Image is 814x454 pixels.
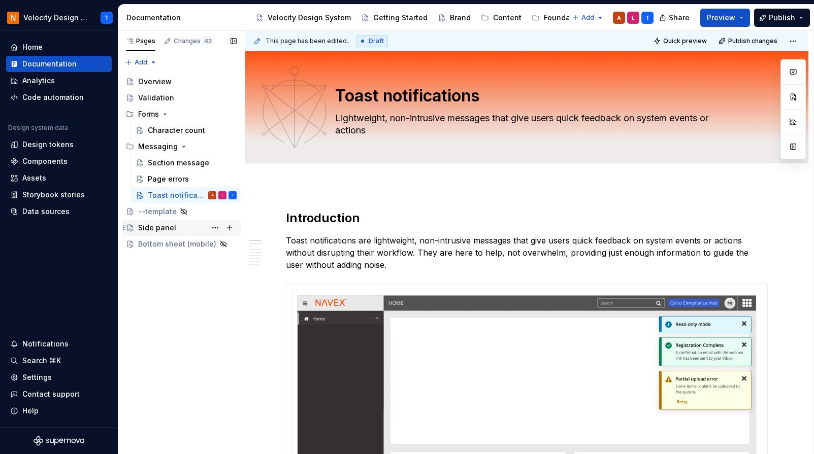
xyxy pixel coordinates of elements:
[528,10,588,26] a: Foundation
[22,339,69,349] div: Notifications
[6,170,112,186] a: Assets
[22,76,55,86] div: Analytics
[266,37,348,45] span: This page has been edited.
[122,55,160,69] button: Add
[581,14,594,22] span: Add
[650,34,711,48] button: Quick preview
[126,37,155,45] div: Pages
[138,93,174,103] div: Validation
[6,136,112,153] a: Design tokens
[122,74,241,90] a: Overview
[6,73,112,89] a: Analytics
[286,210,768,226] h2: Introduction
[6,187,112,203] a: Storybook stories
[669,13,690,23] span: Share
[493,13,522,23] div: Content
[268,13,351,23] div: Velocity Design System
[148,125,205,135] div: Character count
[122,236,241,252] a: Bottom sheet (mobile)
[434,10,475,26] a: Brand
[7,12,19,24] img: bb28370b-b938-4458-ba0e-c5bddf6d21d4.png
[34,436,84,446] svg: Supernova Logo
[654,9,696,27] button: Share
[22,356,61,366] div: Search ⌘K
[6,89,112,106] a: Code automation
[148,174,189,184] div: Page errors
[132,155,241,171] a: Section message
[6,203,112,220] a: Data sources
[126,13,241,23] div: Documentation
[333,84,717,108] textarea: Toast notifications
[333,110,717,138] textarea: Lightweight, non-intrusive messages that give users quick feedback on system events or actions
[251,8,567,28] div: Page tree
[22,206,70,217] div: Data sources
[232,190,234,200] div: T
[754,9,810,27] button: Publish
[122,138,241,155] div: Messaging
[122,90,241,106] a: Validation
[22,42,43,52] div: Home
[22,59,77,69] div: Documentation
[138,223,176,233] div: Side panel
[132,122,241,138] a: Character count
[22,92,84,102] div: Code automation
[6,386,112,402] button: Contact support
[369,37,384,45] span: Draft
[645,14,649,22] div: T
[8,124,68,132] div: Design system data
[707,13,735,23] span: Preview
[477,10,526,26] a: Content
[148,158,209,168] div: Section message
[138,77,172,87] div: Overview
[617,14,621,22] div: A
[222,190,223,200] div: L
[357,10,432,26] a: Getting Started
[373,13,428,23] div: Getting Started
[122,74,241,252] div: Page tree
[138,142,178,152] div: Messaging
[138,109,159,119] div: Forms
[6,39,112,55] a: Home
[22,389,80,399] div: Contact support
[122,220,241,236] a: Side panel
[663,37,707,45] span: Quick preview
[122,203,241,220] a: --template
[544,13,584,23] div: Foundation
[6,56,112,72] a: Documentation
[632,14,635,22] div: L
[22,139,74,150] div: Design tokens
[132,171,241,187] a: Page errors
[211,190,214,200] div: A
[132,187,241,203] a: Toast notificationsALT
[148,190,206,200] div: Toast notifications
[728,37,777,45] span: Publish changes
[286,234,768,271] p: Toast notifications are lightweight, non-intrusive messages that give users quick feedback on sys...
[715,34,782,48] button: Publish changes
[569,11,607,25] button: Add
[6,336,112,352] button: Notifications
[105,14,109,22] div: T
[450,13,471,23] div: Brand
[22,156,68,166] div: Components
[23,13,88,23] div: Velocity Design System by NAVEX
[22,372,52,382] div: Settings
[6,153,112,169] a: Components
[22,190,85,200] div: Storybook stories
[700,9,750,27] button: Preview
[138,206,177,217] div: --template
[138,239,216,249] div: Bottom sheet (mobile)
[2,7,116,28] button: Velocity Design System by NAVEXT
[135,58,147,66] span: Add
[174,37,213,45] div: Changes
[251,10,355,26] a: Velocity Design System
[203,37,213,45] span: 43
[769,13,795,23] span: Publish
[22,173,46,183] div: Assets
[6,353,112,369] button: Search ⌘K
[122,106,241,122] div: Forms
[6,403,112,419] button: Help
[6,369,112,386] a: Settings
[22,406,39,416] div: Help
